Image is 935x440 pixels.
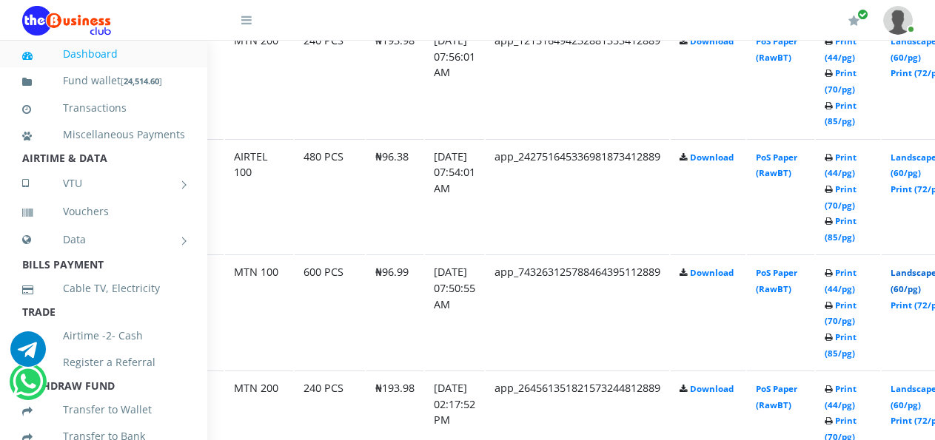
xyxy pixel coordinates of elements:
[756,152,797,179] a: PoS Paper (RawBT)
[825,299,857,327] a: Print (70/pg)
[10,342,46,367] a: Chat for support
[225,254,293,369] td: MTN 100
[425,254,484,369] td: [DATE] 07:50:55 AM
[425,23,484,138] td: [DATE] 07:56:01 AM
[486,139,669,254] td: app_242751645336981873412889
[486,254,669,369] td: app_743263125788464395112889
[857,9,868,20] span: Renew/Upgrade Subscription
[22,194,185,229] a: Vouchers
[121,75,162,87] small: [ ]
[848,15,859,27] i: Renew/Upgrade Subscription
[825,100,857,127] a: Print (85/pg)
[825,267,857,294] a: Print (44/pg)
[295,254,365,369] td: 600 PCS
[486,23,669,138] td: app_121516494232881353412889
[366,23,423,138] td: ₦193.98
[22,118,185,152] a: Miscellaneous Payments
[22,64,185,98] a: Fund wallet[24,514.60]
[825,35,857,63] a: Print (44/pg)
[295,139,365,254] td: 480 PCS
[825,152,857,179] a: Print (44/pg)
[690,267,734,278] a: Download
[225,139,293,254] td: AIRTEL 100
[22,319,185,353] a: Airtime -2- Cash
[22,91,185,125] a: Transactions
[22,37,185,71] a: Dashboard
[425,139,484,254] td: [DATE] 07:54:01 AM
[22,165,185,202] a: VTU
[690,152,734,163] a: Download
[22,6,111,35] img: Logo
[825,215,857,243] a: Print (85/pg)
[825,67,857,95] a: Print (70/pg)
[825,331,857,359] a: Print (85/pg)
[690,383,734,394] a: Download
[295,23,365,138] td: 240 PCS
[825,383,857,410] a: Print (44/pg)
[13,375,43,399] a: Chat for support
[366,254,423,369] td: ₦96.99
[22,345,185,379] a: Register a Referral
[756,267,797,294] a: PoS Paper (RawBT)
[883,6,913,35] img: User
[124,75,159,87] b: 24,514.60
[825,183,857,211] a: Print (70/pg)
[22,221,185,258] a: Data
[756,35,797,63] a: PoS Paper (RawBT)
[756,383,797,410] a: PoS Paper (RawBT)
[22,271,185,305] a: Cable TV, Electricity
[225,23,293,138] td: MTN 200
[366,139,423,254] td: ₦96.38
[22,393,185,427] a: Transfer to Wallet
